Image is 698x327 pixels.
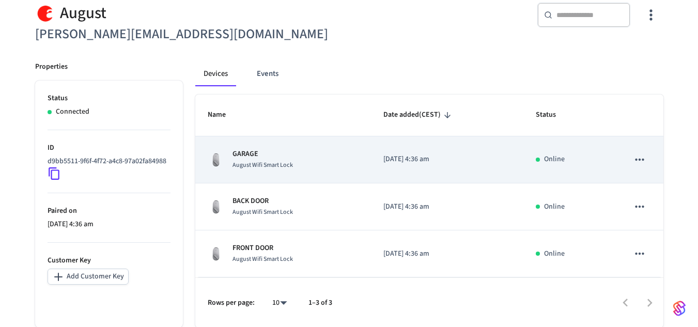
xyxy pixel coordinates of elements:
div: 10 [267,295,292,310]
table: sticky table [195,95,663,277]
div: connected account tabs [195,61,663,86]
p: Online [544,248,565,259]
p: Customer Key [48,255,170,266]
h6: [PERSON_NAME][EMAIL_ADDRESS][DOMAIN_NAME] [35,24,343,45]
img: August Wifi Smart Lock 3rd Gen, Silver, Front [208,245,224,262]
img: August Logo, Square [35,3,56,24]
button: Events [249,61,287,86]
p: Paired on [48,206,170,216]
p: Online [544,201,565,212]
p: Status [48,93,170,104]
p: d9bb5511-9f6f-4f72-a4c8-97a02fa84988 [48,156,166,167]
p: FRONT DOOR [232,243,293,254]
p: BACK DOOR [232,196,293,207]
img: August Wifi Smart Lock 3rd Gen, Silver, Front [208,151,224,168]
p: Properties [35,61,68,72]
p: ID [48,143,170,153]
img: August Wifi Smart Lock 3rd Gen, Silver, Front [208,198,224,215]
p: [DATE] 4:36 am [383,154,511,165]
p: GARAGE [232,149,293,160]
p: 1–3 of 3 [308,298,332,308]
p: [DATE] 4:36 am [383,248,511,259]
span: August Wifi Smart Lock [232,161,293,169]
button: Devices [195,61,236,86]
p: Online [544,154,565,165]
button: Add Customer Key [48,269,129,285]
span: Status [536,107,569,123]
p: [DATE] 4:36 am [383,201,511,212]
span: Date added(CEST) [383,107,454,123]
span: August Wifi Smart Lock [232,255,293,263]
p: Rows per page: [208,298,255,308]
p: Connected [56,106,89,117]
p: [DATE] 4:36 am [48,219,170,230]
span: August Wifi Smart Lock [232,208,293,216]
div: August [35,3,343,24]
span: Name [208,107,239,123]
img: SeamLogoGradient.69752ec5.svg [673,300,686,317]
